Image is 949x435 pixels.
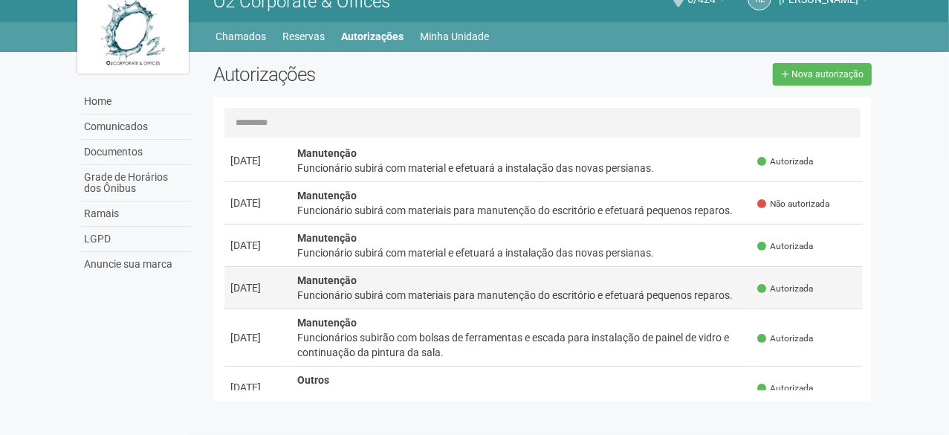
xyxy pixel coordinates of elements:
[297,374,329,386] strong: Outros
[421,26,490,47] a: Minha Unidade
[230,280,285,295] div: [DATE]
[757,332,813,345] span: Autorizada
[283,26,325,47] a: Reservas
[757,382,813,395] span: Autorizada
[342,26,404,47] a: Autorizações
[757,155,813,168] span: Autorizada
[757,283,813,295] span: Autorizada
[81,140,191,165] a: Documentos
[297,190,357,202] strong: Manutenção
[213,63,531,86] h2: Autorizações
[230,238,285,253] div: [DATE]
[297,147,357,159] strong: Manutenção
[81,202,191,227] a: Ramais
[81,89,191,115] a: Home
[230,196,285,210] div: [DATE]
[81,165,191,202] a: Grade de Horários dos Ônibus
[297,330,746,360] div: Funcionários subirão com bolsas de ferramentas e escada para instalação de painel de vidro e cont...
[757,240,813,253] span: Autorizada
[230,153,285,168] div: [DATE]
[297,161,746,175] div: Funcionário subirá com material e efetuará a instalação das novas persianas.
[81,227,191,252] a: LGPD
[297,317,357,329] strong: Manutenção
[297,203,746,218] div: Funcionário subirá com materiais para manutenção do escritório e efetuará pequenos reparos.
[297,288,746,303] div: Funcionário subirá com materiais para manutenção do escritório e efetuará pequenos reparos.
[297,245,746,260] div: Funcionário subirá com material e efetuará a instalação das novas persianas.
[230,380,285,395] div: [DATE]
[297,232,357,244] strong: Manutenção
[230,330,285,345] div: [DATE]
[791,69,864,80] span: Nova autorização
[297,274,357,286] strong: Manutenção
[81,252,191,277] a: Anuncie sua marca
[773,63,872,86] a: Nova autorização
[216,26,267,47] a: Chamados
[297,387,746,402] div: Retoque na pintura. Manutenção no rodapé. Instalação de quadro
[757,198,829,210] span: Não autorizada
[81,115,191,140] a: Comunicados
